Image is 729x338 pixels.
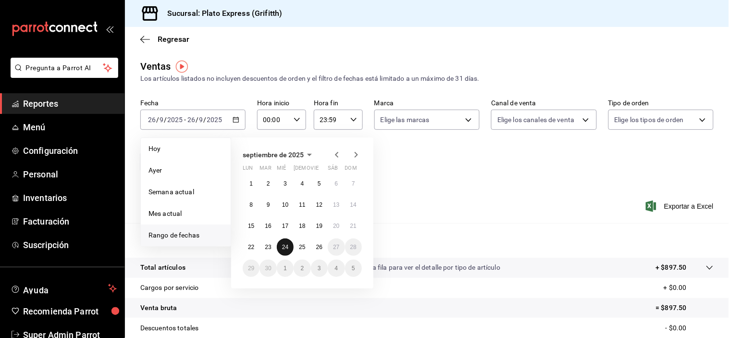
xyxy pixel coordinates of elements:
[164,116,167,124] span: /
[345,238,362,256] button: 28 de septiembre de 2025
[204,116,207,124] span: /
[311,175,328,192] button: 5 de septiembre de 2025
[23,305,117,318] span: Recomienda Parrot
[259,175,276,192] button: 2 de septiembre de 2025
[259,260,276,277] button: 30 de septiembre de 2025
[328,175,345,192] button: 6 de septiembre de 2025
[352,180,355,187] abbr: 7 de septiembre de 2025
[350,223,357,229] abbr: 21 de septiembre de 2025
[7,70,118,80] a: Pregunta a Parrot AI
[148,209,223,219] span: Mes actual
[23,121,117,134] span: Menú
[311,196,328,213] button: 12 de septiembre de 2025
[345,260,362,277] button: 5 de octubre de 2025
[608,100,714,107] label: Tipo de orden
[243,196,259,213] button: 8 de septiembre de 2025
[23,97,117,110] span: Reportes
[140,235,714,246] p: Resumen
[148,187,223,197] span: Semana actual
[294,260,310,277] button: 2 de octubre de 2025
[23,168,117,181] span: Personal
[316,223,322,229] abbr: 19 de septiembre de 2025
[316,201,322,208] abbr: 12 de septiembre de 2025
[311,217,328,235] button: 19 de septiembre de 2025
[282,201,288,208] abbr: 10 de septiembre de 2025
[265,265,271,272] abbr: 30 de septiembre de 2025
[328,238,345,256] button: 27 de septiembre de 2025
[656,303,714,313] p: = $897.50
[148,230,223,240] span: Rango de fechas
[341,263,501,273] p: Da clic en la fila para ver el detalle por tipo de artículo
[140,59,171,74] div: Ventas
[328,196,345,213] button: 13 de septiembre de 2025
[184,116,186,124] span: -
[301,180,304,187] abbr: 4 de septiembre de 2025
[345,175,362,192] button: 7 de septiembre de 2025
[350,201,357,208] abbr: 14 de septiembre de 2025
[314,100,363,107] label: Hora fin
[497,115,574,125] span: Elige los canales de venta
[334,180,338,187] abbr: 6 de septiembre de 2025
[207,116,223,124] input: ----
[294,238,310,256] button: 25 de septiembre de 2025
[328,217,345,235] button: 20 de septiembre de 2025
[148,144,223,154] span: Hoy
[248,265,254,272] abbr: 29 de septiembre de 2025
[160,8,282,19] h3: Sucursal: Plato Express (Grifitth)
[243,217,259,235] button: 15 de septiembre de 2025
[277,196,294,213] button: 10 de septiembre de 2025
[257,100,306,107] label: Hora inicio
[374,100,480,107] label: Marca
[159,116,164,124] input: --
[259,238,276,256] button: 23 de septiembre de 2025
[265,223,271,229] abbr: 16 de septiembre de 2025
[140,100,246,107] label: Fecha
[196,116,198,124] span: /
[140,323,198,333] p: Descuentos totales
[267,180,270,187] abbr: 2 de septiembre de 2025
[277,175,294,192] button: 3 de septiembre de 2025
[265,244,271,250] abbr: 23 de septiembre de 2025
[328,260,345,277] button: 4 de octubre de 2025
[282,223,288,229] abbr: 17 de septiembre de 2025
[243,175,259,192] button: 1 de septiembre de 2025
[158,35,189,44] span: Regresar
[311,260,328,277] button: 3 de octubre de 2025
[248,244,254,250] abbr: 22 de septiembre de 2025
[23,191,117,204] span: Inventarios
[666,323,714,333] p: - $0.00
[345,196,362,213] button: 14 de septiembre de 2025
[26,63,103,73] span: Pregunta a Parrot AI
[311,238,328,256] button: 26 de septiembre de 2025
[318,180,321,187] abbr: 5 de septiembre de 2025
[243,238,259,256] button: 22 de septiembre de 2025
[187,116,196,124] input: --
[381,115,430,125] span: Elige las marcas
[333,244,339,250] abbr: 27 de septiembre de 2025
[345,217,362,235] button: 21 de septiembre de 2025
[259,217,276,235] button: 16 de septiembre de 2025
[299,201,305,208] abbr: 11 de septiembre de 2025
[318,265,321,272] abbr: 3 de octubre de 2025
[140,74,714,84] div: Los artículos listados no incluyen descuentos de orden y el filtro de fechas está limitado a un m...
[284,180,287,187] abbr: 3 de septiembre de 2025
[249,180,253,187] abbr: 1 de septiembre de 2025
[316,244,322,250] abbr: 26 de septiembre de 2025
[243,260,259,277] button: 29 de septiembre de 2025
[284,265,287,272] abbr: 1 de octubre de 2025
[664,283,714,293] p: + $0.00
[156,116,159,124] span: /
[333,201,339,208] abbr: 13 de septiembre de 2025
[243,149,315,161] button: septiembre de 2025
[140,283,199,293] p: Cargos por servicio
[294,175,310,192] button: 4 de septiembre de 2025
[277,238,294,256] button: 24 de septiembre de 2025
[352,265,355,272] abbr: 5 de octubre de 2025
[106,25,113,33] button: open_drawer_menu
[23,283,104,294] span: Ayuda
[328,165,338,175] abbr: sábado
[11,58,118,78] button: Pregunta a Parrot AI
[648,200,714,212] button: Exportar a Excel
[23,215,117,228] span: Facturación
